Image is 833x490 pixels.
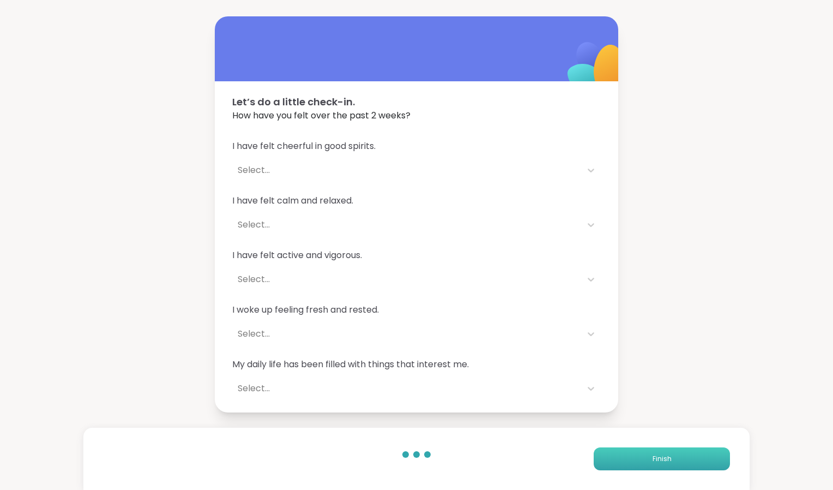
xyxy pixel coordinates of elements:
span: My daily life has been filled with things that interest me. [232,358,601,371]
div: Select... [238,218,576,231]
span: How have you felt over the past 2 weeks? [232,109,601,122]
div: Select... [238,327,576,340]
span: I have felt cheerful in good spirits. [232,140,601,153]
span: I woke up feeling fresh and rested. [232,303,601,316]
div: Select... [238,273,576,286]
span: Finish [653,454,672,464]
div: Select... [238,164,576,177]
img: ShareWell Logomark [542,14,650,122]
button: Finish [594,447,730,470]
div: Select... [238,382,576,395]
span: I have felt calm and relaxed. [232,194,601,207]
span: Let’s do a little check-in. [232,94,601,109]
span: I have felt active and vigorous. [232,249,601,262]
